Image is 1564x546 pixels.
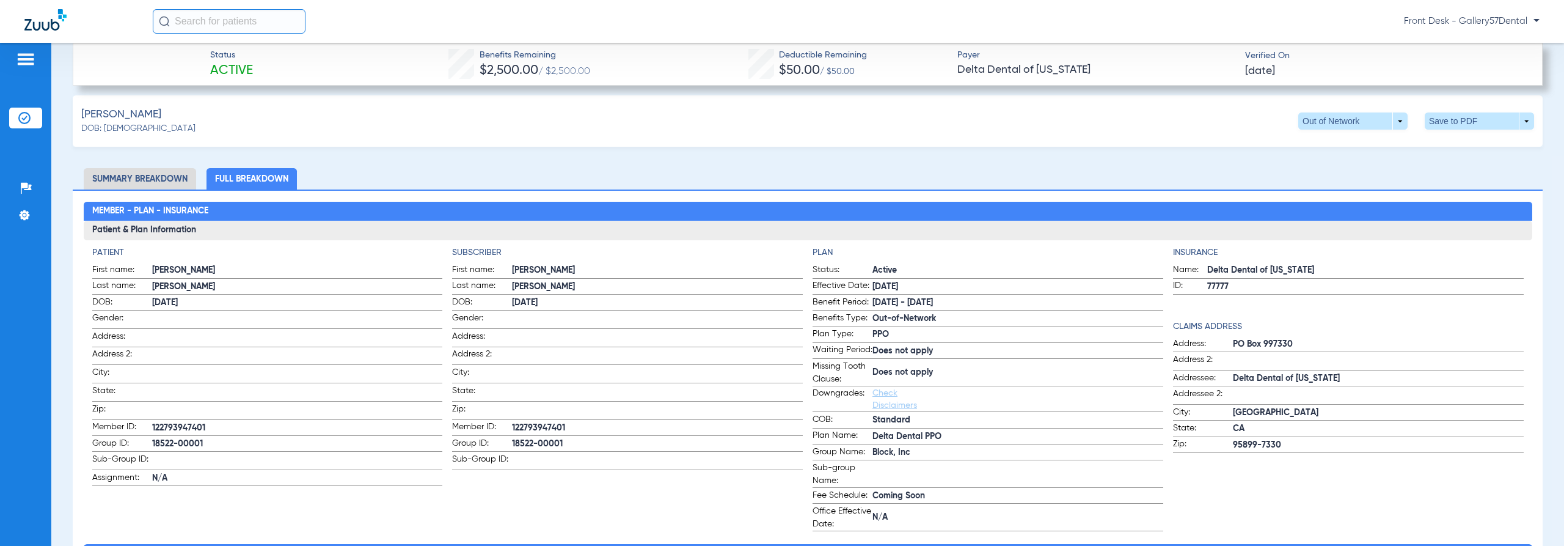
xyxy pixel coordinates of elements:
[1503,487,1564,546] iframe: Chat Widget
[452,403,512,419] span: Zip:
[872,297,1163,309] span: [DATE] - [DATE]
[92,453,152,470] span: Sub-Group ID:
[452,312,512,328] span: Gender:
[957,49,1235,62] span: Payer
[1298,113,1408,130] button: Out of Network
[1425,113,1534,130] button: Save to PDF
[1245,64,1275,79] span: [DATE]
[813,413,872,428] span: COB:
[1173,353,1233,370] span: Address 2:
[153,9,305,34] input: Search for patients
[152,472,443,485] span: N/A
[1173,264,1207,278] span: Name:
[452,348,512,364] span: Address 2:
[512,281,803,293] span: [PERSON_NAME]
[813,360,872,386] span: Missing Tooth Clause:
[1173,338,1233,352] span: Address:
[92,437,152,452] span: Group ID:
[480,64,538,77] span: $2,500.00
[84,168,196,190] li: Summary Breakdown
[957,62,1235,78] span: Delta Dental of [US_STATE]
[779,49,867,62] span: Deductible Remaining
[84,202,1532,221] h2: Member - Plan - Insurance
[872,511,1163,524] span: N/A
[872,366,1163,379] span: Does not apply
[1404,15,1540,28] span: Front Desk - Gallery57Dental
[813,489,872,504] span: Fee Schedule:
[538,67,590,76] span: / $2,500.00
[1173,422,1233,437] span: State:
[152,297,443,309] span: [DATE]
[813,505,872,531] span: Office Effective Date:
[872,389,917,410] a: Check Disclaimers
[872,345,1163,358] span: Does not apply
[1173,279,1207,294] span: ID:
[206,168,297,190] li: Full Breakdown
[779,64,820,77] span: $50.00
[92,366,152,383] span: City:
[872,430,1163,443] span: Delta Dental PPO
[813,296,872,311] span: Benefit Period:
[92,279,152,294] span: Last name:
[480,49,590,62] span: Benefits Remaining
[92,471,152,486] span: Assignment:
[452,366,512,383] span: City:
[152,264,443,277] span: [PERSON_NAME]
[92,330,152,347] span: Address:
[872,490,1163,503] span: Coming Soon
[452,279,512,294] span: Last name:
[84,221,1532,240] h3: Patient & Plan Information
[813,387,872,411] span: Downgrades:
[1233,407,1524,419] span: [GEOGRAPHIC_DATA]
[16,52,35,67] img: hamburger-icon
[1173,388,1233,404] span: Addressee 2:
[452,421,512,435] span: Member ID:
[512,422,803,435] span: 122793947401
[813,246,1163,259] h4: Plan
[813,279,872,294] span: Effective Date:
[1233,439,1524,452] span: 95899-7330
[81,107,161,122] span: [PERSON_NAME]
[210,49,253,62] span: Status
[872,312,1163,325] span: Out-of-Network
[813,344,872,358] span: Waiting Period:
[1233,372,1524,385] span: Delta Dental of [US_STATE]
[813,312,872,326] span: Benefits Type:
[813,462,872,487] span: Sub-group Name:
[152,281,443,293] span: [PERSON_NAME]
[159,16,170,27] img: Search Icon
[92,421,152,435] span: Member ID:
[1207,264,1524,277] span: Delta Dental of [US_STATE]
[452,264,512,278] span: First name:
[452,437,512,452] span: Group ID:
[92,348,152,364] span: Address 2:
[820,67,855,76] span: / $50.00
[452,330,512,347] span: Address:
[512,264,803,277] span: [PERSON_NAME]
[1173,372,1233,386] span: Addressee:
[452,246,803,259] app-breakdown-title: Subscriber
[872,264,1163,277] span: Active
[92,403,152,419] span: Zip:
[1173,246,1524,259] h4: Insurance
[1173,320,1524,333] h4: Claims Address
[152,438,443,451] span: 18522-00001
[92,312,152,328] span: Gender:
[452,296,512,311] span: DOB:
[512,438,803,451] span: 18522-00001
[92,385,152,401] span: State:
[92,246,443,259] h4: Patient
[813,429,872,444] span: Plan Name:
[813,264,872,278] span: Status:
[24,9,67,31] img: Zuub Logo
[813,328,872,342] span: Plan Type:
[92,264,152,278] span: First name:
[872,414,1163,427] span: Standard
[92,296,152,311] span: DOB:
[81,122,195,135] span: DOB: [DEMOGRAPHIC_DATA]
